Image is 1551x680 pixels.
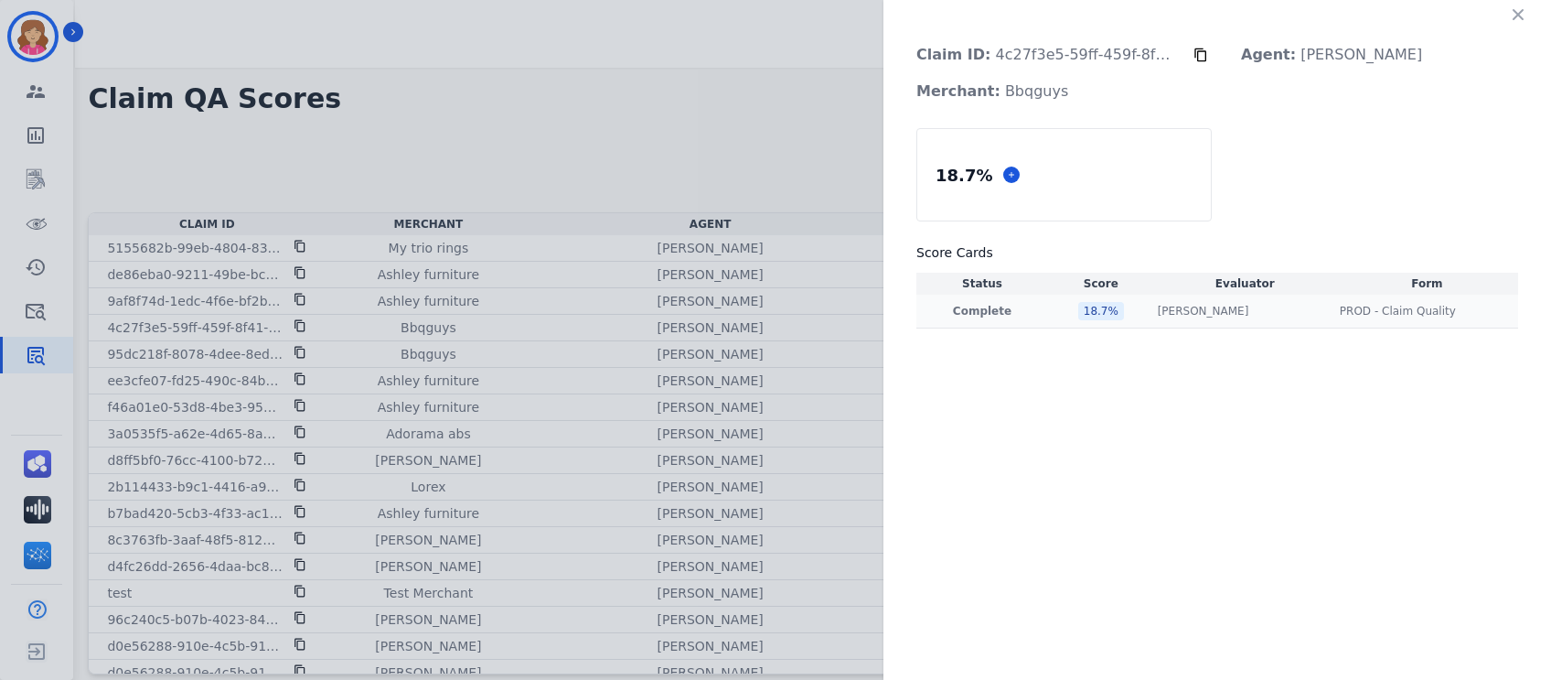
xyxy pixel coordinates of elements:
th: Score [1048,273,1154,295]
p: Complete [920,304,1044,318]
strong: Agent: [1241,46,1296,63]
p: Bbqguys [902,73,1083,110]
h3: Score Cards [916,243,1518,262]
strong: Merchant: [916,82,1000,100]
th: Evaluator [1154,273,1336,295]
div: 18.7 % [1078,302,1124,320]
p: [PERSON_NAME] [1226,37,1437,73]
strong: Claim ID: [916,46,990,63]
span: PROD - Claim Quality [1340,304,1456,318]
th: Status [916,273,1048,295]
th: Form [1336,273,1518,295]
p: [PERSON_NAME] [1158,304,1249,318]
p: 4c27f3e5-59ff-459f-8f41-f87dccdd199e [902,37,1193,73]
div: 18.7 % [932,159,996,191]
